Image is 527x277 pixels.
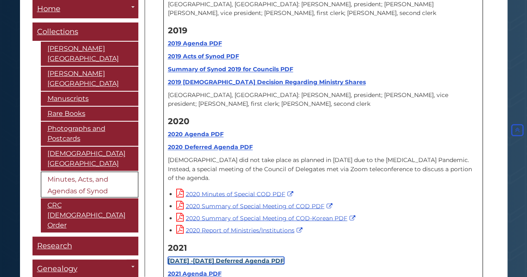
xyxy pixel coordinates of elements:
strong: 2020 [168,116,190,126]
a: Photographs and Postcards [41,122,138,146]
a: [DEMOGRAPHIC_DATA][GEOGRAPHIC_DATA] [41,147,138,171]
a: Minutes, Acts, and Agendas of Synod [41,172,138,198]
span: Collections [37,27,78,37]
span: Research [37,242,72,251]
a: [PERSON_NAME][GEOGRAPHIC_DATA] [41,42,138,66]
a: Manuscripts [41,92,138,106]
a: CRC [DEMOGRAPHIC_DATA] Order [41,199,138,233]
a: Research [32,237,138,256]
a: Collections [32,23,138,42]
strong: 2021 [168,242,187,252]
span: Genealogy [37,265,77,274]
a: 2020 Summary of Special Meeting of COD PDF [176,202,335,210]
a: 2019 [DEMOGRAPHIC_DATA] Decision Regarding Ministry Shares [168,78,366,86]
p: [DEMOGRAPHIC_DATA] did not take place as planned in [DATE] due to the [MEDICAL_DATA] Pandemic. In... [168,156,478,182]
strong: 2019 [168,25,187,35]
a: 2020 Agenda PDF [168,130,224,138]
p: [GEOGRAPHIC_DATA], [GEOGRAPHIC_DATA]: [PERSON_NAME], president; [PERSON_NAME], vice president; [P... [168,91,478,108]
span: Home [37,5,60,14]
a: 2020 Deferred Agenda PDF [168,143,253,151]
a: [DATE] -[DATE] Deferred Agenda PDF [168,257,284,264]
a: Rare Books [41,107,138,121]
a: 2021 Agenda PDF [168,270,222,277]
a: 2020 Report of Ministries/Institutions [176,226,305,234]
a: Back to Top [510,127,525,134]
a: 2019 Acts of Synod PDF [168,52,239,60]
a: 2020 Minutes of Special COD PDF [176,190,295,197]
a: 2019 Agenda PDF [168,40,222,47]
a: [PERSON_NAME][GEOGRAPHIC_DATA] [41,67,138,91]
a: 2020 Summary of Special Meeting of COD-Korean PDF [176,214,357,222]
a: Summary of Synod 2019 for Councils PDF [168,65,293,73]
